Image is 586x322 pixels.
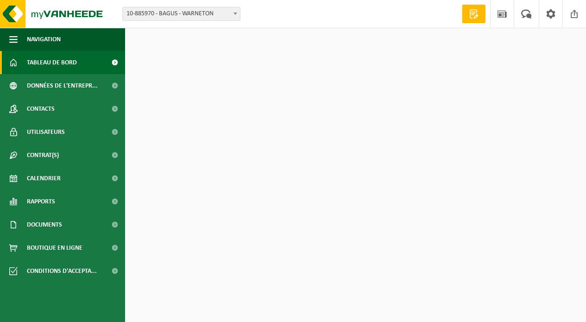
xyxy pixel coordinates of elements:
span: Utilisateurs [27,120,65,144]
span: 10-885970 - BAGUS - WARNETON [123,7,240,20]
span: Navigation [27,28,61,51]
span: Conditions d'accepta... [27,259,97,283]
span: Calendrier [27,167,61,190]
span: Documents [27,213,62,236]
span: Données de l'entrepr... [27,74,98,97]
span: Boutique en ligne [27,236,82,259]
span: Rapports [27,190,55,213]
span: 10-885970 - BAGUS - WARNETON [122,7,240,21]
span: Contrat(s) [27,144,59,167]
span: Contacts [27,97,55,120]
iframe: chat widget [5,302,155,322]
span: Tableau de bord [27,51,77,74]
